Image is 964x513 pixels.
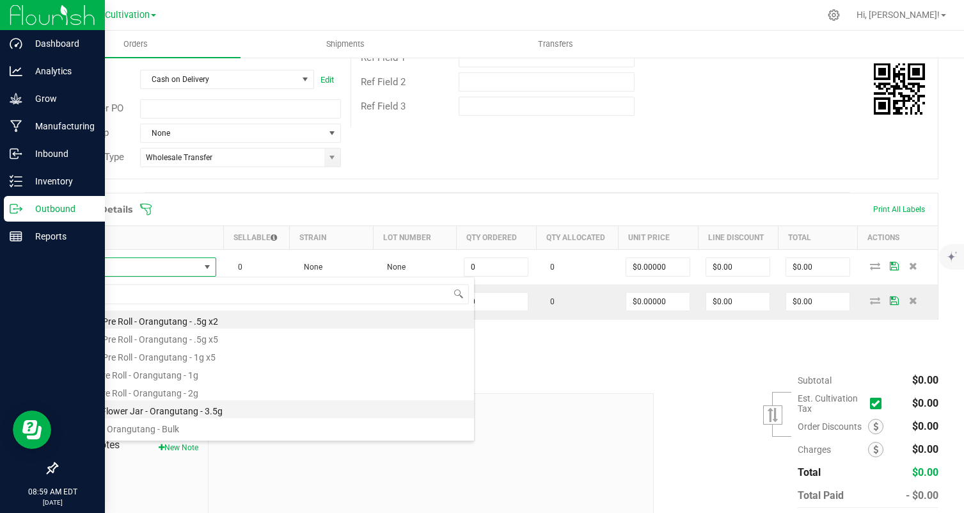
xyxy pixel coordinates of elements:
[361,101,406,112] span: Ref Field 3
[10,202,22,215] inline-svg: Outbound
[6,486,99,498] p: 08:59 AM EDT
[67,437,198,453] span: Order Notes
[912,466,938,478] span: $0.00
[798,489,844,501] span: Total Paid
[857,10,940,20] span: Hi, [PERSON_NAME]!
[224,225,290,249] th: Sellable
[141,124,324,142] span: None
[786,293,849,311] input: 0
[22,201,99,216] p: Outbound
[241,31,450,58] a: Shipments
[22,36,99,51] p: Dashboard
[361,76,406,88] span: Ref Field 2
[906,489,938,501] span: - $0.00
[798,466,821,478] span: Total
[904,262,923,270] span: Delete Order Detail
[232,263,242,272] span: 0
[904,297,923,304] span: Delete Order Detail
[105,10,150,20] span: Cultivation
[786,258,849,276] input: 0
[10,175,22,188] inline-svg: Inventory
[309,38,382,50] span: Shipments
[912,420,938,432] span: $0.00
[778,225,858,249] th: Total
[10,120,22,133] inline-svg: Manufacturing
[373,225,456,249] th: Lot Number
[464,293,528,311] input: 0
[31,31,241,58] a: Orders
[10,37,22,50] inline-svg: Dashboard
[141,70,297,88] span: Cash on Delivery
[290,225,373,249] th: Strain
[826,9,842,21] div: Manage settings
[320,75,334,85] a: Edit
[874,63,925,115] qrcode: 00000767
[22,63,99,79] p: Analytics
[912,443,938,455] span: $0.00
[22,118,99,134] p: Manufacturing
[798,444,868,455] span: Charges
[10,65,22,77] inline-svg: Analytics
[874,63,925,115] img: Scan me!
[456,225,536,249] th: Qty Ordered
[706,258,770,276] input: 0
[698,225,778,249] th: Line Discount
[106,38,165,50] span: Orders
[885,297,904,304] span: Save Order Detail
[58,225,224,249] th: Item
[618,225,698,249] th: Unit Price
[10,147,22,160] inline-svg: Inbound
[451,31,661,58] a: Transfers
[912,397,938,409] span: $0.00
[10,230,22,243] inline-svg: Reports
[626,293,690,311] input: 0
[521,38,590,50] span: Transfers
[10,92,22,105] inline-svg: Grow
[912,374,938,386] span: $0.00
[798,421,868,432] span: Order Discounts
[626,258,690,276] input: 0
[297,263,322,272] span: None
[22,91,99,106] p: Grow
[706,293,770,311] input: 0
[6,498,99,507] p: [DATE]
[22,229,99,244] p: Reports
[361,52,406,63] span: Ref Field 1
[870,395,887,412] span: Calculate cultivation tax
[544,297,555,306] span: 0
[22,174,99,189] p: Inventory
[798,375,832,386] span: Subtotal
[858,225,938,249] th: Actions
[159,442,198,453] button: New Note
[544,263,555,272] span: 0
[536,225,618,249] th: Qty Allocated
[381,263,406,272] span: None
[798,393,865,414] span: Est. Cultivation Tax
[885,262,904,270] span: Save Order Detail
[13,411,51,449] iframe: Resource center
[22,146,99,161] p: Inbound
[464,258,528,276] input: 0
